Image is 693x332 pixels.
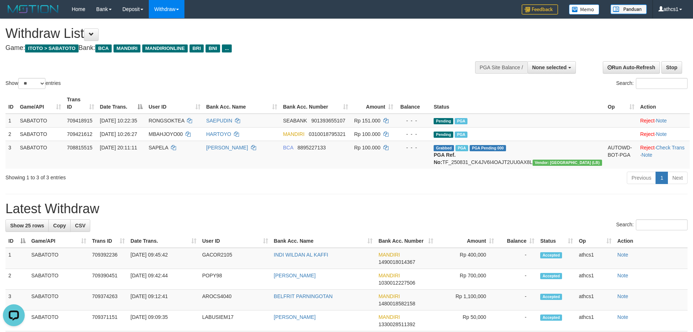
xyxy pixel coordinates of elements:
[497,290,537,310] td: -
[436,310,497,331] td: Rp 50,000
[89,290,128,310] td: 709374263
[436,290,497,310] td: Rp 1,100,000
[378,321,415,327] span: Copy 1330028511392 to clipboard
[5,26,455,41] h1: Withdraw List
[378,273,400,278] span: MANDIRI
[475,61,527,74] div: PGA Site Balance /
[89,234,128,248] th: Trans ID: activate to sort column ascending
[527,61,576,74] button: None selected
[617,293,628,299] a: Note
[605,93,637,114] th: Op: activate to sort column ascending
[283,118,307,124] span: SEABANK
[431,141,605,169] td: TF_250831_CK4JV6I4OAJT2UU0AX8L
[576,269,614,290] td: athcs1
[378,314,400,320] span: MANDIRI
[436,269,497,290] td: Rp 700,000
[280,93,351,114] th: Bank Acc. Number: activate to sort column ascending
[190,44,204,52] span: BRI
[569,4,600,15] img: Button%20Memo.svg
[10,223,44,229] span: Show 25 rows
[436,248,497,269] td: Rp 400,000
[497,269,537,290] td: -
[378,293,400,299] span: MANDIRI
[5,202,688,216] h1: Latest Withdraw
[540,273,562,279] span: Accepted
[17,114,64,128] td: SABATOTO
[5,127,17,141] td: 2
[48,219,71,232] a: Copy
[128,248,199,269] td: [DATE] 09:45:42
[497,234,537,248] th: Balance: activate to sort column ascending
[5,93,17,114] th: ID
[274,273,316,278] a: [PERSON_NAME]
[616,78,688,89] label: Search:
[378,252,400,258] span: MANDIRI
[5,171,283,181] div: Showing 1 to 3 of 3 entries
[206,118,232,124] a: SAEPUDIN
[351,93,396,114] th: Amount: activate to sort column ascending
[5,290,28,310] td: 3
[70,219,90,232] a: CSV
[614,234,688,248] th: Action
[298,145,326,151] span: Copy 8895227133 to clipboard
[206,145,248,151] a: [PERSON_NAME]
[540,294,562,300] span: Accepted
[656,118,667,124] a: Note
[532,65,567,70] span: None selected
[434,152,455,165] b: PGA Ref. No:
[28,234,89,248] th: Game/API: activate to sort column ascending
[354,145,380,151] span: Rp 100.000
[148,145,168,151] span: SAPELA
[199,310,271,331] td: LABUSIEM17
[28,290,89,310] td: SABATOTO
[434,132,453,138] span: Pending
[656,145,685,151] a: Check Trans
[640,131,655,137] a: Reject
[222,44,232,52] span: ...
[142,44,188,52] span: MANDIRIONLINE
[354,118,380,124] span: Rp 151.000
[617,314,628,320] a: Note
[576,310,614,331] td: athcs1
[378,301,415,306] span: Copy 1480018582158 to clipboard
[17,127,64,141] td: SABATOTO
[5,141,17,169] td: 3
[434,145,454,151] span: Grabbed
[199,234,271,248] th: User ID: activate to sort column ascending
[661,61,682,74] a: Stop
[431,93,605,114] th: Status
[17,141,64,169] td: SABATOTO
[274,314,316,320] a: [PERSON_NAME]
[455,132,467,138] span: PGA
[283,131,304,137] span: MANDIRI
[455,118,467,124] span: PGA
[199,290,271,310] td: AROCS4040
[637,141,690,169] td: · ·
[436,234,497,248] th: Amount: activate to sort column ascending
[97,93,146,114] th: Date Trans.: activate to sort column descending
[28,310,89,331] td: SABATOTO
[100,145,137,151] span: [DATE] 20:11:11
[537,234,576,248] th: Status: activate to sort column ascending
[5,4,61,15] img: MOTION_logo.png
[274,252,328,258] a: INDI WILDAN AL KAFFI
[576,234,614,248] th: Op: activate to sort column ascending
[603,61,660,74] a: Run Auto-Refresh
[5,248,28,269] td: 1
[375,234,436,248] th: Bank Acc. Number: activate to sort column ascending
[617,273,628,278] a: Note
[399,144,428,151] div: - - -
[67,145,92,151] span: 708815515
[128,234,199,248] th: Date Trans.: activate to sort column ascending
[636,78,688,89] input: Search:
[399,117,428,124] div: - - -
[128,310,199,331] td: [DATE] 09:09:35
[89,269,128,290] td: 709390451
[89,310,128,331] td: 709371151
[642,152,653,158] a: Note
[3,3,25,25] button: Open LiveChat chat widget
[53,223,66,229] span: Copy
[100,118,137,124] span: [DATE] 10:22:35
[113,44,140,52] span: MANDIRI
[533,160,602,166] span: Vendor URL: https://dashboard.q2checkout.com/secure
